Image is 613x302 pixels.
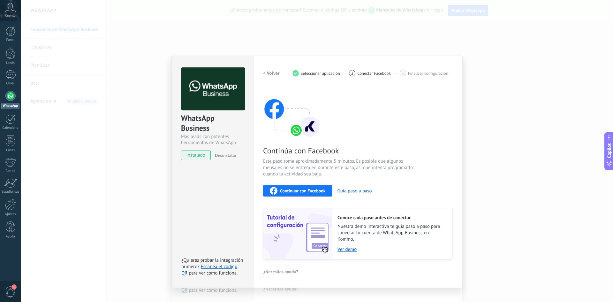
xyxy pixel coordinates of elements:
button: Continuar con Facebook [263,185,332,197]
button: ¿Necesitas ayuda? [263,267,299,276]
span: Continuar con Facebook [280,189,326,193]
span: Nuestra demo interactiva te guía paso a paso para conectar tu cuenta de WhatsApp Business en Kommo. [337,223,446,243]
button: Guía paso a paso [337,188,372,194]
div: Estadísticas [1,190,20,194]
div: Leads [1,61,20,65]
h2: < Volver [263,70,280,76]
span: 2 [351,71,353,76]
button: < Volver [263,67,280,79]
div: Más leads con potentes herramientas de WhatsApp [181,134,244,146]
a: Ver demo [337,246,446,252]
span: Finalizar configuración [408,71,448,76]
span: ¿Necesitas ayuda? [263,269,298,274]
div: Correo [1,169,20,173]
span: Desinstalar [215,152,236,158]
img: logo_main.png [181,67,245,111]
div: Ayuda [1,235,20,239]
span: Seleccionar aplicación [301,71,340,76]
span: Continúa con Facebook [263,146,415,156]
div: Listas [1,148,20,152]
div: WhatsApp [1,103,19,109]
h2: Conoce cada paso antes de conectar [337,215,446,221]
span: Cuenta [5,14,16,18]
span: Conectar Facebook [357,71,391,76]
span: ¿Quieres probar la integración primero? [181,257,243,270]
div: WhatsApp Business [181,113,244,134]
span: 3 [402,71,404,76]
span: 1 [11,284,17,290]
span: instalado [181,151,210,160]
div: Panel [1,38,20,42]
img: connect with facebook [263,87,321,138]
a: Escanea el código QR [181,264,237,276]
div: Ajustes [1,212,20,216]
span: Copilot [606,143,612,158]
span: para ver cómo funciona. [189,270,238,276]
span: Este paso toma aproximadamente 5 minutos. Es posible que algunos mensajes no se entreguen durante... [263,158,415,177]
div: Chats [1,81,20,86]
div: Calendario [1,126,20,130]
button: Desinstalar [212,151,236,160]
